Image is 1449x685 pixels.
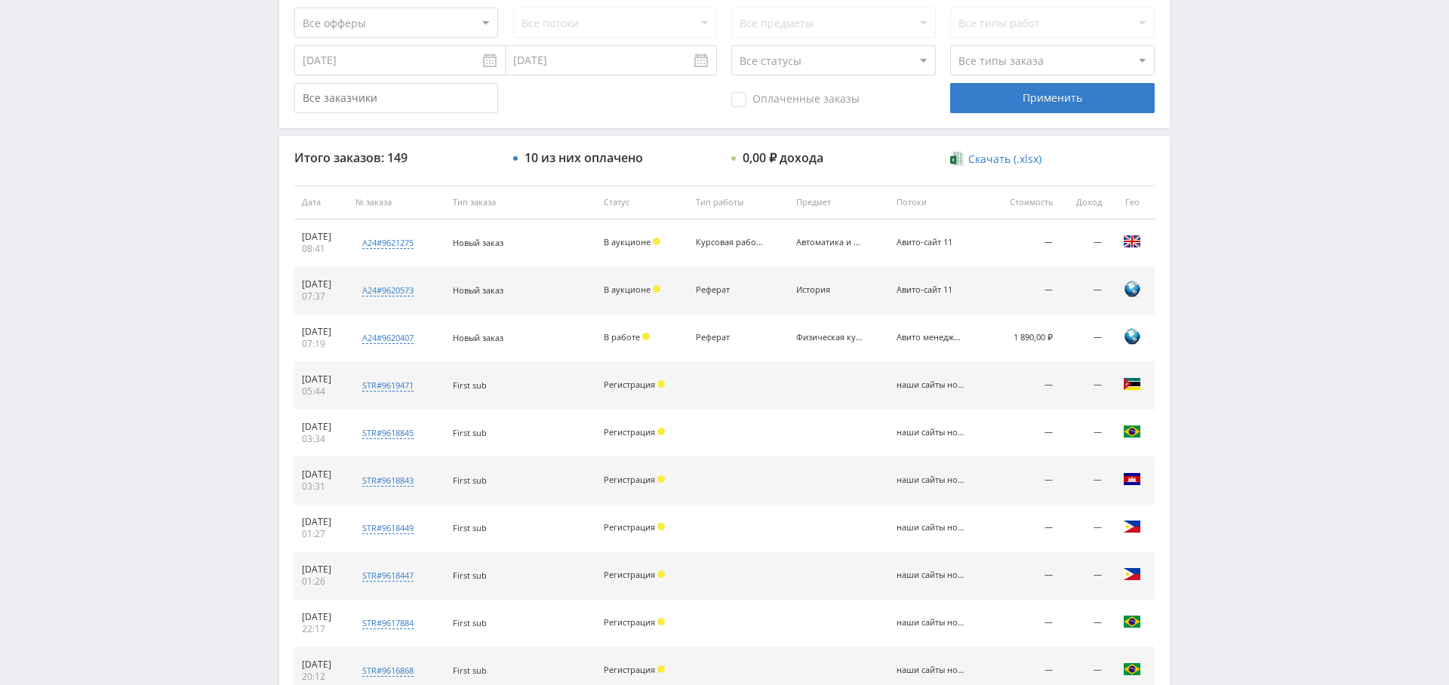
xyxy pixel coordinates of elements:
div: 05:44 [302,386,340,398]
span: В аукционе [604,284,651,295]
span: First sub [453,475,487,486]
img: moz.png [1123,375,1141,393]
input: Все заказчики [294,83,498,113]
td: 1 890,00 ₽ [989,315,1060,362]
td: — [1060,267,1109,315]
img: bra.png [1123,660,1141,678]
td: — [989,457,1060,505]
div: [DATE] [302,326,340,338]
td: — [989,410,1060,457]
th: Стоимость [989,186,1060,220]
span: Новый заказ [453,332,503,343]
div: 07:37 [302,290,340,303]
td: — [989,362,1060,410]
td: — [1060,362,1109,410]
span: Новый заказ [453,284,503,296]
div: Итого заказов: 149 [294,151,498,164]
div: наши сайты новый бот Тони [897,665,964,675]
span: Холд [657,428,665,435]
span: Холд [642,333,650,340]
div: [DATE] [302,516,340,528]
span: First sub [453,570,487,581]
th: Гео [1109,186,1155,220]
td: — [989,600,1060,647]
td: — [989,220,1060,267]
span: Холд [653,285,660,293]
div: [DATE] [302,373,340,386]
div: Авито-сайт 11 [897,238,964,247]
th: Тип заказа [445,186,596,220]
div: str#9618449 [362,522,414,534]
div: 10 из них оплачено [525,151,643,164]
div: str#9618845 [362,427,414,439]
div: [DATE] [302,564,340,576]
div: [DATE] [302,611,340,623]
span: Регистрация [604,426,655,438]
div: История [796,285,864,295]
img: world.png [1123,280,1141,298]
span: Холд [657,475,665,483]
span: Скачать (.xlsx) [968,153,1041,165]
span: Холд [657,523,665,530]
img: bra.png [1123,422,1141,441]
span: First sub [453,665,487,676]
span: Оплаченные заказы [731,92,860,107]
span: Холд [657,570,665,578]
div: наши сайты новый бот Тони [897,428,964,438]
div: 22:17 [302,623,340,635]
td: — [989,267,1060,315]
td: — [1060,552,1109,600]
th: Статус [596,186,688,220]
th: Потоки [889,186,989,220]
a: Скачать (.xlsx) [950,152,1041,167]
td: — [1060,315,1109,362]
td: — [1060,600,1109,647]
th: Доход [1060,186,1109,220]
span: First sub [453,617,487,628]
span: Регистрация [604,379,655,390]
div: Автоматика и управление [796,238,864,247]
td: — [989,505,1060,552]
div: 08:41 [302,243,340,255]
img: world.png [1123,327,1141,346]
span: Холд [657,665,665,673]
img: khm.png [1123,470,1141,488]
span: В работе [604,331,640,342]
span: First sub [453,427,487,438]
div: наши сайты новый бот Тони [897,523,964,533]
span: Регистрация [604,521,655,533]
div: 07:19 [302,338,340,350]
div: 01:26 [302,576,340,588]
div: наши сайты новый бот Тони [897,618,964,628]
th: Дата [294,186,348,220]
span: Холд [653,238,660,245]
div: str#9618843 [362,475,414,487]
div: [DATE] [302,231,340,243]
span: Регистрация [604,569,655,580]
div: [DATE] [302,278,340,290]
div: Физическая культура [796,333,864,342]
div: a24#9620407 [362,332,414,344]
div: Курсовая работа [696,238,764,247]
div: a24#9621275 [362,237,414,249]
span: В аукционе [604,236,651,247]
div: str#9619471 [362,379,414,392]
div: 0,00 ₽ дохода [743,151,823,164]
div: 01:27 [302,528,340,540]
span: Холд [657,380,665,388]
div: [DATE] [302,468,340,481]
div: 20:12 [302,671,340,683]
img: xlsx [950,151,963,166]
div: Реферат [696,333,764,342]
span: First sub [453,379,487,391]
div: Авито менеджер 3 [897,333,964,342]
div: Реферат [696,285,764,295]
div: 03:31 [302,481,340,493]
td: — [1060,220,1109,267]
div: str#9617884 [362,617,414,629]
img: bra.png [1123,613,1141,631]
div: наши сайты новый бот Тони [897,570,964,580]
td: — [989,552,1060,600]
th: Предмет [789,186,889,220]
div: наши сайты новый бот Тони [897,475,964,485]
